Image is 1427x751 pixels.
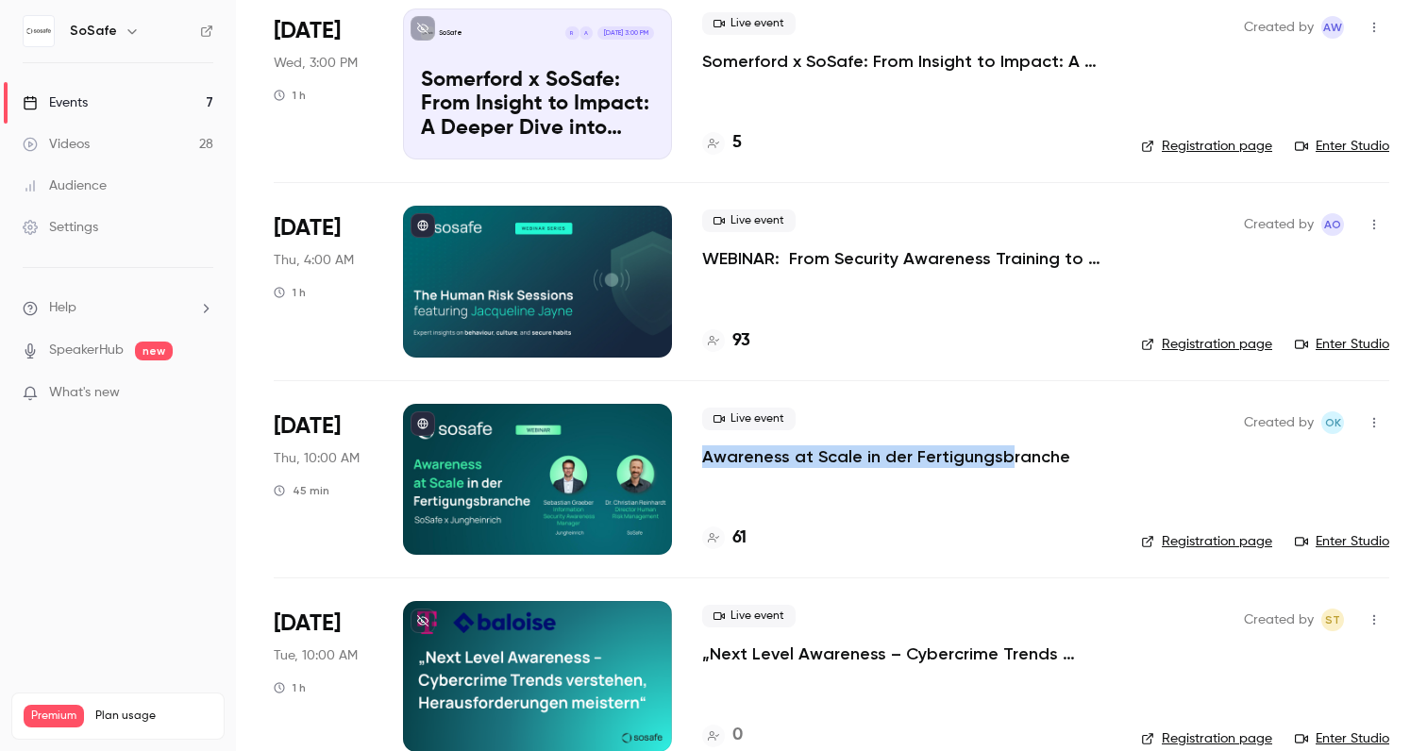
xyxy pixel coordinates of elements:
span: Live event [702,209,796,232]
span: Live event [702,12,796,35]
a: Enter Studio [1295,137,1389,156]
a: Enter Studio [1295,532,1389,551]
span: Olga Krukova [1321,411,1344,434]
div: Audience [23,176,107,195]
span: What's new [49,383,120,403]
span: Created by [1244,16,1314,39]
img: SoSafe [24,16,54,46]
a: 5 [702,130,742,156]
span: Alba Oni [1321,213,1344,236]
span: Premium [24,705,84,727]
h4: 61 [732,526,747,551]
div: 1 h [274,285,306,300]
span: Created by [1244,609,1314,631]
a: SpeakerHub [49,341,124,360]
span: OK [1325,411,1341,434]
h4: 93 [732,328,750,354]
a: Somerford x SoSafe: From Insight to Impact: A Deeper Dive into Behavioral Science in Cybersecurit... [403,8,672,159]
span: AW [1323,16,1342,39]
span: Live event [702,605,796,627]
span: Created by [1244,213,1314,236]
a: Awareness at Scale in der Fertigungsbranche [702,445,1070,468]
h4: 5 [732,130,742,156]
a: 61 [702,526,747,551]
div: A [579,25,594,41]
span: new [135,342,173,360]
span: Help [49,298,76,318]
div: 1 h [274,88,306,103]
div: 1 h [274,680,306,695]
span: ST [1325,609,1340,631]
div: Events [23,93,88,112]
a: Somerford x SoSafe: From Insight to Impact: A Deeper Dive into Behavioral Science in Cybersecurity [702,50,1111,73]
span: Thu, 10:00 AM [274,449,360,468]
span: Live event [702,408,796,430]
div: Sep 3 Wed, 3:00 PM (Europe/Berlin) [274,8,373,159]
span: [DATE] 3:00 PM [597,26,653,40]
a: Registration page [1141,532,1272,551]
a: Registration page [1141,137,1272,156]
span: Alexandra Wasilewski [1321,16,1344,39]
li: help-dropdown-opener [23,298,213,318]
div: Sep 4 Thu, 12:00 PM (Australia/Sydney) [274,206,373,357]
span: [DATE] [274,411,341,442]
span: Stefanie Theil [1321,609,1344,631]
p: SoSafe [439,28,462,38]
a: Enter Studio [1295,335,1389,354]
iframe: Noticeable Trigger [191,385,213,402]
div: Videos [23,135,90,154]
a: Enter Studio [1295,729,1389,748]
p: Somerford x SoSafe: From Insight to Impact: A Deeper Dive into Behavioral Science in Cybersecurity [421,69,654,142]
span: [DATE] [274,213,341,243]
a: Registration page [1141,729,1272,748]
div: 45 min [274,483,329,498]
span: Created by [1244,411,1314,434]
a: 0 [702,723,743,748]
span: Thu, 4:00 AM [274,251,354,270]
span: Wed, 3:00 PM [274,54,358,73]
h4: 0 [732,723,743,748]
a: WEBINAR: From Security Awareness Training to Human Risk Management [702,247,1111,270]
div: R [564,25,579,41]
a: Registration page [1141,335,1272,354]
span: [DATE] [274,16,341,46]
h6: SoSafe [70,22,117,41]
span: [DATE] [274,609,341,639]
span: AO [1324,213,1341,236]
a: 93 [702,328,750,354]
span: Tue, 10:00 AM [274,646,358,665]
span: Plan usage [95,709,212,724]
a: „Next Level Awareness – Cybercrime Trends verstehen, Herausforderungen meistern“ Telekom Schweiz ... [702,643,1111,665]
div: Sep 4 Thu, 10:00 AM (Europe/Berlin) [274,404,373,555]
div: Settings [23,218,98,237]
